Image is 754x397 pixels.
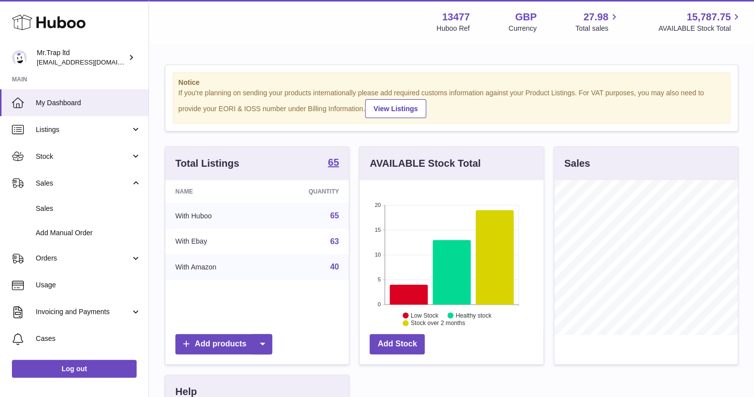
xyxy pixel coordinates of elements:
[328,157,339,169] a: 65
[411,320,465,327] text: Stock over 2 months
[266,180,349,203] th: Quantity
[165,203,266,229] td: With Huboo
[175,157,239,170] h3: Total Listings
[165,254,266,280] td: With Amazon
[36,254,131,263] span: Orders
[455,312,492,319] text: Healthy stock
[658,24,742,33] span: AVAILABLE Stock Total
[575,10,619,33] a: 27.98 Total sales
[375,252,381,258] text: 10
[178,88,725,118] div: If you're planning on sending your products internationally please add required customs informati...
[583,10,608,24] span: 27.98
[36,307,131,317] span: Invoicing and Payments
[378,276,381,282] text: 5
[442,10,470,24] strong: 13477
[564,157,590,170] h3: Sales
[509,24,537,33] div: Currency
[165,229,266,255] td: With Ebay
[36,125,131,134] span: Listings
[37,48,126,67] div: Mr.Trap ltd
[12,50,27,65] img: office@grabacz.eu
[330,237,339,246] a: 63
[36,98,141,108] span: My Dashboard
[36,228,141,238] span: Add Manual Order
[686,10,731,24] span: 15,787.75
[36,204,141,213] span: Sales
[330,263,339,271] a: 40
[36,280,141,290] span: Usage
[178,78,725,87] strong: Notice
[515,10,536,24] strong: GBP
[411,312,439,319] text: Low Stock
[175,334,272,354] a: Add products
[37,58,146,66] span: [EMAIL_ADDRESS][DOMAIN_NAME]
[658,10,742,33] a: 15,787.75 AVAILABLE Stock Total
[365,99,426,118] a: View Listings
[12,360,137,378] a: Log out
[36,179,131,188] span: Sales
[375,202,381,208] text: 20
[165,180,266,203] th: Name
[375,227,381,233] text: 15
[437,24,470,33] div: Huboo Ref
[370,157,480,170] h3: AVAILABLE Stock Total
[575,24,619,33] span: Total sales
[370,334,425,354] a: Add Stock
[330,211,339,220] a: 65
[36,152,131,161] span: Stock
[328,157,339,167] strong: 65
[36,334,141,343] span: Cases
[378,301,381,307] text: 0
